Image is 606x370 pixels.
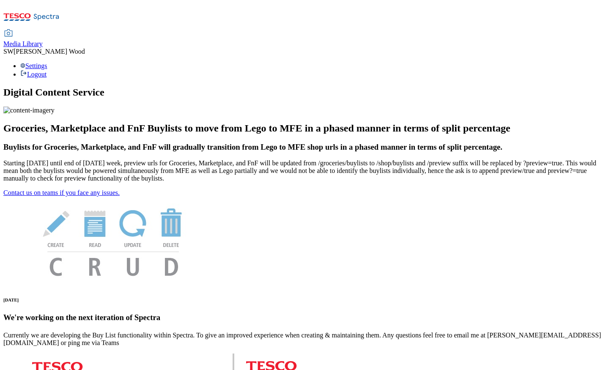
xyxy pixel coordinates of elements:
a: Settings [20,62,47,69]
img: News Image [3,197,223,285]
h1: Digital Content Service [3,87,603,98]
h2: Groceries, Marketplace and FnF Buylists to move from Lego to MFE in a phased manner in terms of s... [3,123,603,134]
h3: Buylists for Groceries, Marketplace, and FnF will gradually transition from Lego to MFE shop urls... [3,143,603,152]
h6: [DATE] [3,297,603,302]
span: Media Library [3,40,43,47]
span: [PERSON_NAME] Wood [14,48,85,55]
img: content-imagery [3,107,55,114]
a: Logout [20,71,47,78]
p: Starting [DATE] until end of [DATE] week, preview urls for Groceries, Marketplace, and FnF will b... [3,159,603,182]
p: Currently we are developing the Buy List functionality within Spectra. To give an improved experi... [3,332,603,347]
h3: We're working on the next iteration of Spectra [3,313,603,322]
a: Contact us on teams if you face any issues. [3,189,120,196]
span: SW [3,48,14,55]
a: Media Library [3,30,43,48]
